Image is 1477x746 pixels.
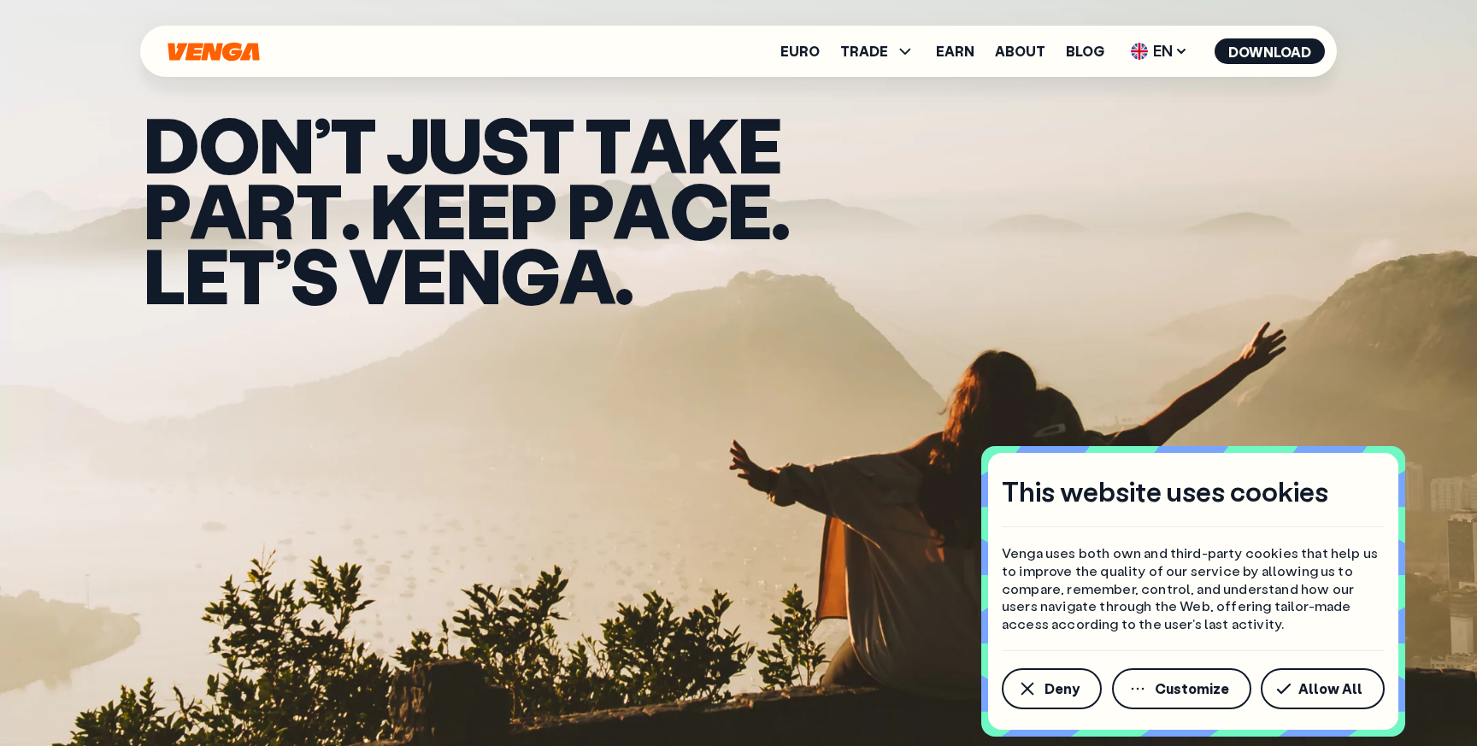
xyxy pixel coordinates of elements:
[228,242,274,308] span: t
[330,111,375,177] span: t
[686,111,738,177] span: k
[1002,668,1102,709] button: Deny
[341,177,359,243] span: .
[567,177,613,243] span: p
[1155,682,1229,696] span: Customize
[528,111,574,177] span: t
[1131,43,1148,60] img: flag-uk
[259,111,313,177] span: N
[771,177,789,243] span: .
[421,177,465,243] span: e
[144,242,185,308] span: L
[509,177,556,243] span: p
[1066,44,1104,58] a: Blog
[1215,38,1325,64] button: Download
[1002,473,1328,509] h4: This website uses cookies
[585,111,630,177] span: t
[386,111,428,177] span: j
[1125,38,1194,65] span: EN
[481,111,528,177] span: s
[630,111,686,177] span: a
[185,242,228,308] span: e
[1298,682,1362,696] span: Allow All
[245,177,295,243] span: r
[144,111,198,177] span: D
[995,44,1045,58] a: About
[727,177,771,243] span: e
[466,177,509,243] span: e
[500,242,559,308] span: g
[428,111,480,177] span: u
[615,242,633,308] span: .
[349,242,402,308] span: v
[840,44,888,58] span: TRADE
[1044,682,1080,696] span: Deny
[402,242,445,308] span: e
[166,42,262,62] svg: Home
[840,41,915,62] span: TRADE
[1112,668,1251,709] button: Customize
[296,177,341,243] span: t
[144,177,190,243] span: p
[613,177,668,243] span: a
[314,111,330,177] span: ’
[738,111,781,177] span: e
[780,44,820,58] a: Euro
[936,44,974,58] a: Earn
[370,177,421,243] span: K
[198,111,259,177] span: O
[190,177,245,243] span: a
[291,242,338,308] span: s
[1261,668,1385,709] button: Allow All
[559,242,615,308] span: a
[274,242,291,308] span: ’
[1002,544,1385,633] p: Venga uses both own and third-party cookies that help us to improve the quality of our service by...
[446,242,500,308] span: n
[669,177,727,243] span: c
